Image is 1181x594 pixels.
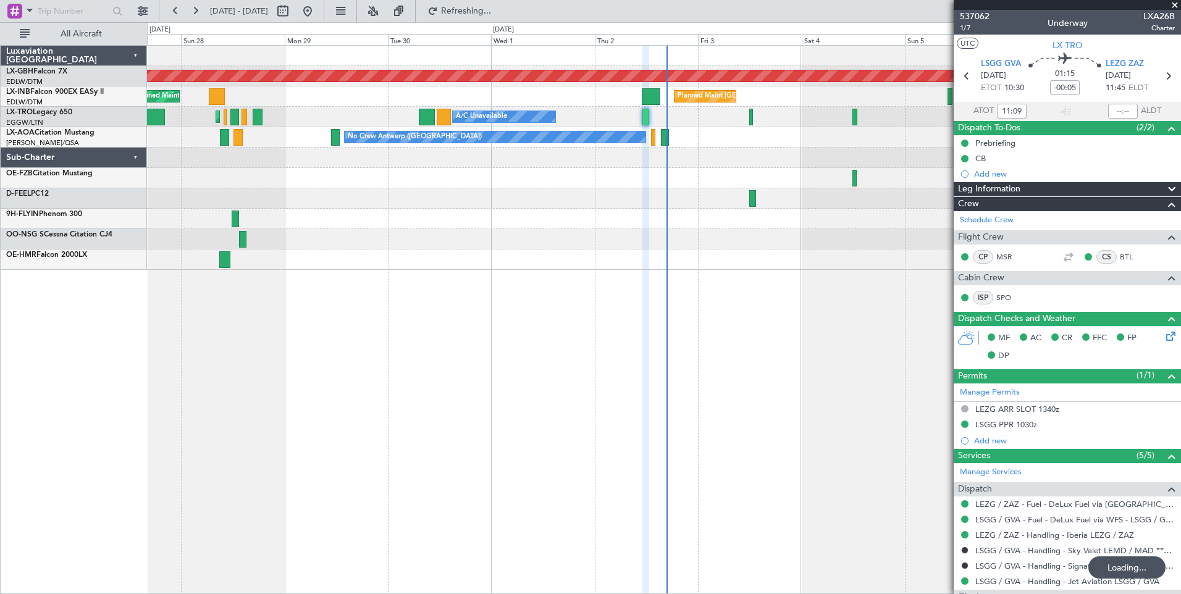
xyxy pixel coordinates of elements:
[975,561,1175,571] a: LSGG / GVA - Handling - Signature (Ex. TAG Aviation) LSGS / SIR
[958,449,990,463] span: Services
[6,231,112,238] a: OO-NSG SCessna Citation CJ4
[32,30,130,38] span: All Aircraft
[958,197,979,211] span: Crew
[905,34,1008,45] div: Sun 5
[1128,82,1148,94] span: ELDT
[981,70,1006,82] span: [DATE]
[6,68,33,75] span: LX-GBH
[1120,251,1148,262] a: BTL
[958,230,1004,245] span: Flight Crew
[456,107,507,126] div: A/C Unavailable
[6,251,87,259] a: OE-HMRFalcon 2000LX
[1137,449,1154,462] span: (5/5)
[1143,23,1175,33] span: Charter
[6,190,31,198] span: D-FEEL
[958,271,1004,285] span: Cabin Crew
[1106,82,1125,94] span: 11:45
[6,170,93,177] a: OE-FZBCitation Mustang
[1088,556,1166,579] div: Loading...
[38,2,109,20] input: Trip Number
[960,23,990,33] span: 1/7
[6,211,39,218] span: 9H-FLYIN
[1106,58,1144,70] span: LEZG ZAZ
[958,369,987,383] span: Permits
[975,499,1175,509] a: LEZG / ZAZ - Fuel - DeLux Fuel via [GEOGRAPHIC_DATA] / ZAZ
[1055,68,1075,80] span: 01:15
[6,129,35,136] span: LX-AOA
[960,387,1020,399] a: Manage Permits
[1053,39,1083,52] span: LX-TRO
[975,514,1175,525] a: LSGG / GVA - Fuel - DeLux Fuel via WFS - LSGG / GVA
[996,292,1024,303] a: SPO
[388,34,491,45] div: Tue 30
[957,38,978,49] button: UTC
[975,138,1015,148] div: Prebriefing
[973,105,994,117] span: ATOT
[1096,250,1117,264] div: CS
[981,82,1001,94] span: ETOT
[6,170,33,177] span: OE-FZB
[1106,70,1131,82] span: [DATE]
[1004,82,1024,94] span: 10:30
[975,153,986,164] div: CB
[1093,332,1107,345] span: FFC
[491,34,594,45] div: Wed 1
[285,34,388,45] div: Mon 29
[975,404,1059,414] div: LEZG ARR SLOT 1340z
[6,129,95,136] a: LX-AOACitation Mustang
[998,350,1009,362] span: DP
[422,1,496,21] button: Refreshing...
[6,109,33,116] span: LX-TRO
[440,7,492,15] span: Refreshing...
[14,24,134,44] button: All Aircraft
[698,34,801,45] div: Fri 3
[973,250,993,264] div: CP
[595,34,698,45] div: Thu 2
[974,169,1175,179] div: Add new
[1030,332,1041,345] span: AC
[678,87,796,106] div: Planned Maint [GEOGRAPHIC_DATA]
[1108,104,1138,119] input: --:--
[960,214,1014,227] a: Schedule Crew
[6,98,43,107] a: EDLW/DTM
[149,25,170,35] div: [DATE]
[975,576,1159,587] a: LSGG / GVA - Handling - Jet Aviation LSGG / GVA
[6,211,82,218] a: 9H-FLYINPhenom 300
[6,190,49,198] a: D-FEELPC12
[219,107,414,126] div: Planned Maint [GEOGRAPHIC_DATA] ([GEOGRAPHIC_DATA])
[6,68,67,75] a: LX-GBHFalcon 7X
[6,251,36,259] span: OE-HMR
[958,182,1020,196] span: Leg Information
[1137,369,1154,382] span: (1/1)
[6,77,43,86] a: EDLW/DTM
[6,88,30,96] span: LX-INB
[958,482,992,496] span: Dispatch
[210,6,268,17] span: [DATE] - [DATE]
[6,88,104,96] a: LX-INBFalcon 900EX EASy II
[958,121,1020,135] span: Dispatch To-Dos
[181,34,284,45] div: Sun 28
[6,231,44,238] span: OO-NSG S
[958,312,1075,326] span: Dispatch Checks and Weather
[1127,332,1137,345] span: FP
[975,530,1134,540] a: LEZG / ZAZ - Handling - Iberia LEZG / ZAZ
[981,58,1021,70] span: LSGG GVA
[960,466,1022,479] a: Manage Services
[1137,121,1154,134] span: (2/2)
[973,291,993,304] div: ISP
[1143,10,1175,23] span: LXA26B
[996,251,1024,262] a: MSR
[493,25,514,35] div: [DATE]
[6,109,72,116] a: LX-TROLegacy 650
[975,419,1037,430] div: LSGG PPR 1030z
[960,10,990,23] span: 537062
[1048,17,1088,30] div: Underway
[1141,105,1161,117] span: ALDT
[974,435,1175,446] div: Add new
[802,34,905,45] div: Sat 4
[6,118,43,127] a: EGGW/LTN
[6,138,79,148] a: [PERSON_NAME]/QSA
[975,545,1175,556] a: LSGG / GVA - Handling - Sky Valet LEMD / MAD **MY HANDLING**
[998,332,1010,345] span: MF
[1062,332,1072,345] span: CR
